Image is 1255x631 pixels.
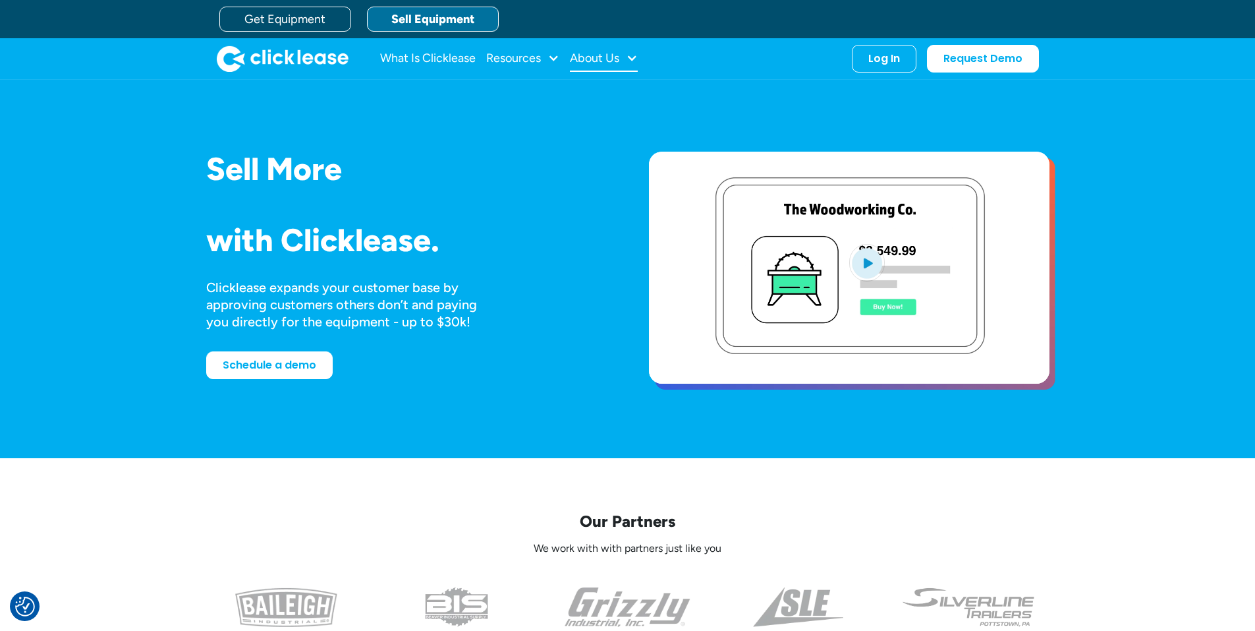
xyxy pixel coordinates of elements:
button: Consent Preferences [15,597,35,616]
div: Log In [868,52,900,65]
a: Request Demo [927,45,1039,73]
a: Schedule a demo [206,351,333,379]
div: About Us [570,45,638,72]
a: Sell Equipment [367,7,499,32]
img: baileigh logo [235,587,337,627]
h1: Sell More [206,152,607,187]
img: the grizzly industrial inc logo [565,587,690,627]
div: Clicklease expands your customer base by approving customers others don’t and paying you directly... [206,279,501,330]
p: Our Partners [206,511,1049,531]
a: Get Equipment [219,7,351,32]
img: Revisit consent button [15,597,35,616]
img: the logo for beaver industrial supply [425,587,488,627]
h1: with Clicklease. [206,223,607,258]
img: a black and white photo of the side of a triangle [753,587,843,627]
img: Clicklease logo [217,45,349,72]
p: We work with with partners just like you [206,542,1049,556]
a: open lightbox [649,152,1049,384]
a: home [217,45,349,72]
img: Blue play button logo on a light blue circular background [849,244,885,281]
img: undefined [901,587,1036,627]
a: What Is Clicklease [380,45,476,72]
div: Resources [486,45,559,72]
